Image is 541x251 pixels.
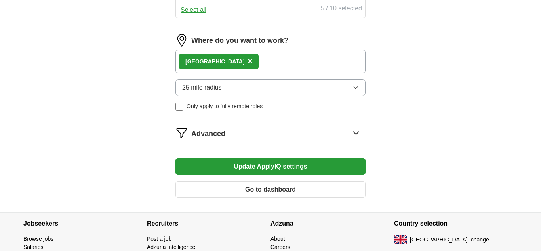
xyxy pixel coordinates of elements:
[321,4,362,15] div: 5 / 10 selected
[182,83,222,92] span: 25 mile radius
[191,35,288,46] label: Where do you want to work?
[147,236,171,242] a: Post a job
[187,102,263,111] span: Only apply to fully remote roles
[175,103,183,111] input: Only apply to fully remote roles
[147,244,195,250] a: Adzuna Intelligence
[185,57,245,66] div: [GEOGRAPHIC_DATA]
[175,126,188,139] img: filter
[394,213,518,235] h4: Country selection
[270,244,290,250] a: Careers
[191,128,225,139] span: Advanced
[175,158,366,175] button: Update ApplyIQ settings
[23,236,53,242] a: Browse jobs
[248,56,253,67] button: ×
[471,236,489,244] button: change
[394,235,407,244] img: UK flag
[270,236,285,242] a: About
[175,34,188,47] img: location.png
[181,5,206,15] button: Select all
[23,244,44,250] a: Salaries
[248,57,253,65] span: ×
[175,181,366,198] button: Go to dashboard
[410,236,468,244] span: [GEOGRAPHIC_DATA]
[175,79,366,96] button: 25 mile radius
